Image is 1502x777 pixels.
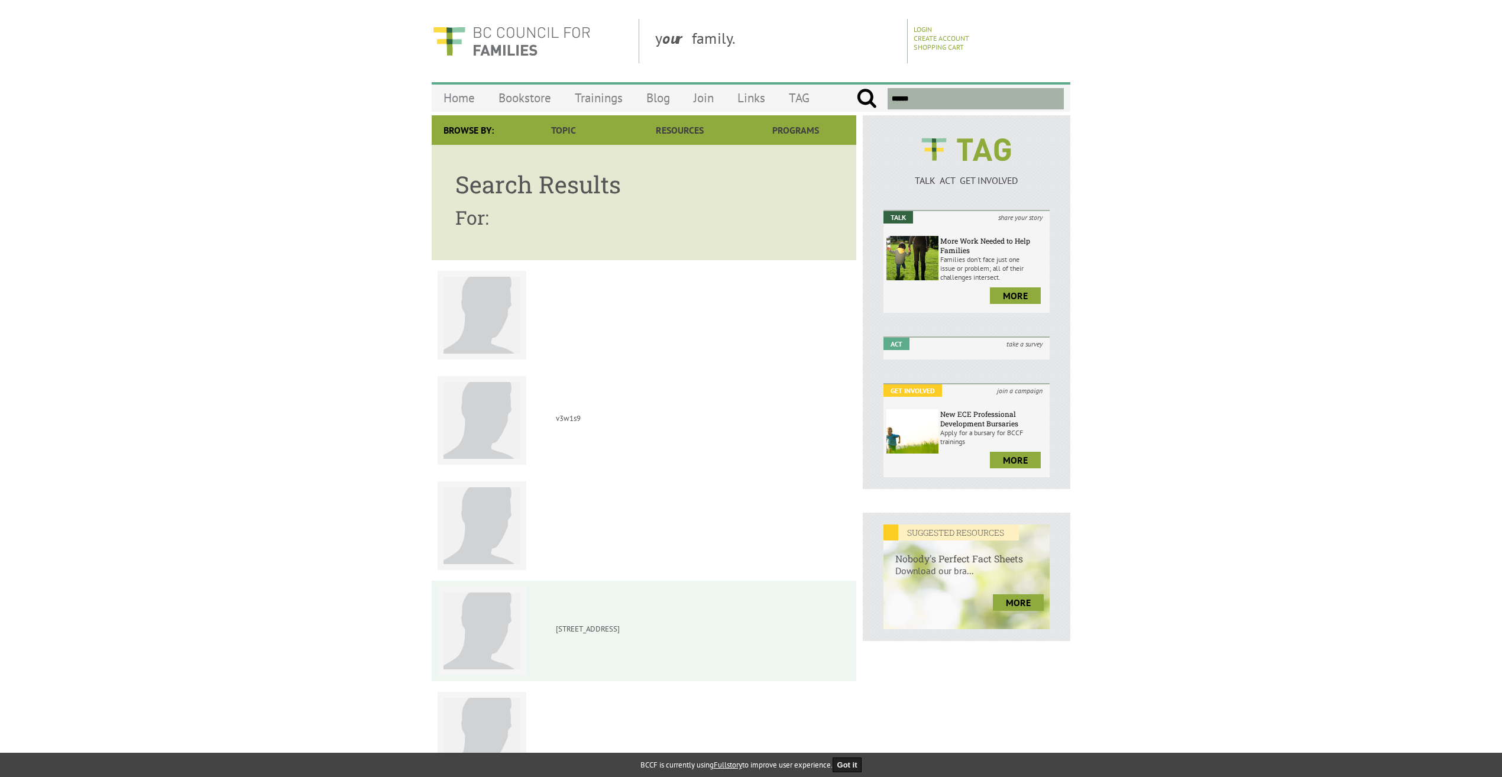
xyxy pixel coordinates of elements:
[883,163,1050,186] a: TALK ACT GET INVOLVED
[738,115,854,145] a: Programs
[940,428,1047,446] p: Apply for a bursary for BCCF trainings
[432,115,506,145] div: Browse By:
[914,43,964,51] a: Shopping Cart
[940,409,1047,428] h6: New ECE Professional Development Bursaries
[432,19,591,63] img: BC Council for FAMILIES
[777,84,821,112] a: TAG
[990,384,1050,397] i: join a campaign
[714,760,742,770] a: Fullstory
[635,84,682,112] a: Blog
[556,624,620,634] span: [STREET_ADDRESS]
[991,211,1050,224] i: share your story
[432,84,487,112] a: Home
[621,115,737,145] a: Resources
[646,19,908,63] div: y family.
[506,115,621,145] a: Topic
[883,211,913,224] em: Talk
[455,205,833,230] h2: For:
[563,84,635,112] a: Trainings
[856,88,877,109] input: Submit
[883,338,909,350] em: Act
[833,757,862,772] button: Got it
[883,174,1050,186] p: TALK ACT GET INVOLVED
[682,84,726,112] a: Join
[913,127,1019,172] img: BCCF's TAG Logo
[993,594,1044,611] a: more
[883,384,942,397] em: Get Involved
[556,413,581,423] span: v3w1s9
[940,255,1047,281] p: Families don’t face just one issue or problem; all of their challenges intersect.
[662,28,692,48] strong: our
[999,338,1050,350] i: take a survey
[883,540,1050,565] h6: Nobody's Perfect Fact Sheets
[990,452,1041,468] a: more
[726,84,777,112] a: Links
[487,84,563,112] a: Bookstore
[990,287,1041,304] a: more
[914,25,932,34] a: Login
[940,236,1047,255] h6: More Work Needed to Help Families
[455,169,833,200] h1: Search Results
[883,525,1019,540] em: SUGGESTED RESOURCES
[883,565,1050,588] p: Download our bra...
[914,34,969,43] a: Create Account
